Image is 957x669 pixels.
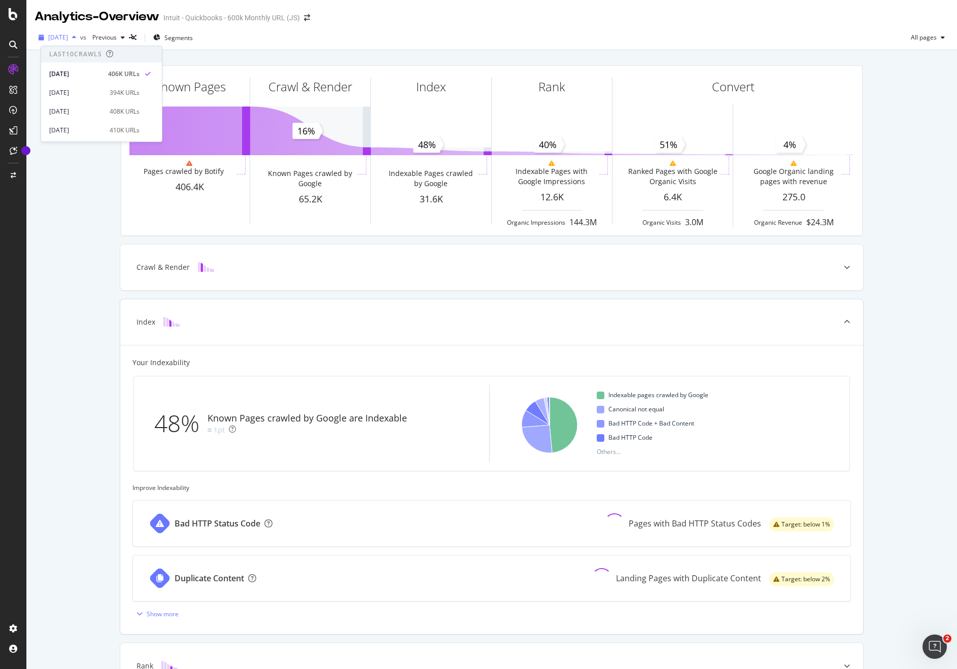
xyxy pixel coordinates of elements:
[506,166,597,187] div: Indexable Pages with Google Impressions
[769,517,834,532] div: warning label
[132,606,179,622] button: Show more
[175,573,244,584] div: Duplicate Content
[769,572,834,586] div: warning label
[110,126,140,135] div: 410K URLs
[907,33,937,42] span: All pages
[608,403,664,415] span: Canonical not equal
[304,14,310,21] div: arrow-right-arrow-left
[154,78,226,95] div: Known Pages
[593,446,625,458] span: Others...
[49,88,104,97] div: [DATE]
[518,384,580,463] svg: A chart.
[943,635,951,643] span: 2
[208,412,407,425] div: Known Pages crawled by Google are Indexable
[608,432,653,444] span: Bad HTTP Code
[781,576,830,582] span: Target: below 2%
[129,181,250,194] div: 406.4K
[110,88,140,97] div: 394K URLs
[132,555,851,602] a: Duplicate ContentLanding Pages with Duplicate Contentwarning label
[268,78,352,95] div: Crawl & Render
[781,521,830,527] span: Target: below 1%
[608,417,694,430] span: Bad HTTP Code + Bad Content
[198,262,214,272] img: block-icon
[371,193,491,206] div: 31.6K
[132,483,851,492] div: Improve Indexability
[49,69,102,79] div: [DATE]
[132,358,190,368] div: Your Indexability
[149,29,197,46] button: Segments
[608,389,708,401] span: Indexable pages crawled by Google
[538,78,565,95] div: Rank
[492,191,612,204] div: 12.6K
[48,33,68,42] span: 2025 Aug. 8th
[108,69,140,79] div: 406K URLs
[88,29,129,46] button: Previous
[416,78,446,95] div: Index
[163,13,300,23] div: Intuit - Quickbooks - 600k Monthly URL (JS)
[922,635,947,659] iframe: Intercom live chat
[88,33,117,42] span: Previous
[136,262,190,272] div: Crawl & Render
[80,33,88,42] span: vs
[163,317,180,327] img: block-icon
[385,168,476,189] div: Indexable Pages crawled by Google
[21,146,30,155] div: Tooltip anchor
[154,407,208,440] div: 48%
[175,518,260,530] div: Bad HTTP Status Code
[629,518,761,530] div: Pages with Bad HTTP Status Codes
[49,50,102,58] div: Last 10 Crawls
[35,29,80,46] button: [DATE]
[616,573,761,584] div: Landing Pages with Duplicate Content
[132,500,851,547] a: Bad HTTP Status CodePages with Bad HTTP Status Codeswarning label
[35,8,159,25] div: Analytics - Overview
[49,107,104,116] div: [DATE]
[264,168,355,189] div: Known Pages crawled by Google
[214,425,225,435] div: 1pt
[49,126,104,135] div: [DATE]
[208,429,212,432] img: Equal
[907,29,949,46] button: All pages
[569,217,597,228] div: 144.3M
[507,218,565,227] div: Organic Impressions
[110,107,140,116] div: 408K URLs
[144,166,224,177] div: Pages crawled by Botify
[164,33,193,42] span: Segments
[147,610,179,618] div: Show more
[250,193,370,206] div: 65.2K
[136,317,155,327] div: Index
